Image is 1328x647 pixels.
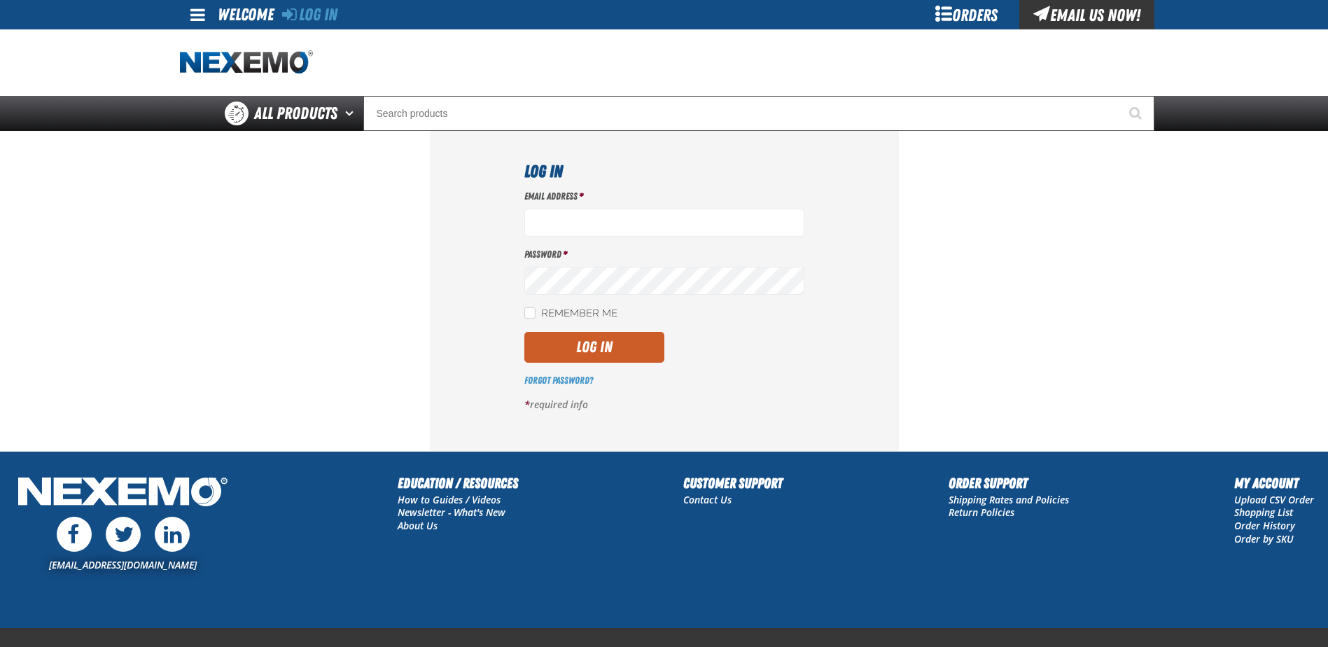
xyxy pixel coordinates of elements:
[49,558,197,571] a: [EMAIL_ADDRESS][DOMAIN_NAME]
[524,375,593,386] a: Forgot Password?
[363,96,1154,131] input: Search
[254,101,337,126] span: All Products
[398,473,518,494] h2: Education / Resources
[180,50,313,75] a: Home
[398,506,505,519] a: Newsletter - What's New
[524,307,617,321] label: Remember Me
[398,519,438,532] a: About Us
[282,5,337,25] a: Log In
[1234,473,1314,494] h2: My Account
[1234,493,1314,506] a: Upload CSV Order
[14,473,232,514] img: Nexemo Logo
[1234,519,1295,532] a: Order History
[524,398,804,412] p: required info
[1234,506,1293,519] a: Shopping List
[524,307,536,319] input: Remember Me
[683,473,783,494] h2: Customer Support
[949,493,1069,506] a: Shipping Rates and Policies
[1234,532,1294,545] a: Order by SKU
[180,50,313,75] img: Nexemo logo
[524,332,664,363] button: Log In
[949,506,1014,519] a: Return Policies
[398,493,501,506] a: How to Guides / Videos
[524,190,804,203] label: Email Address
[524,159,804,184] h1: Log In
[340,96,363,131] button: Open All Products pages
[949,473,1069,494] h2: Order Support
[1119,96,1154,131] button: Start Searching
[524,248,804,261] label: Password
[683,493,732,506] a: Contact Us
